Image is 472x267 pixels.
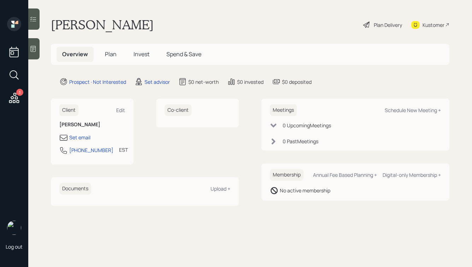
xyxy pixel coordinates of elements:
[16,89,23,96] div: 3
[105,50,117,58] span: Plan
[69,78,126,86] div: Prospect · Not Interested
[144,78,170,86] div: Set advisor
[211,185,230,192] div: Upload +
[270,169,303,181] h6: Membership
[119,146,128,153] div: EST
[283,122,331,129] div: 0 Upcoming Meeting s
[188,78,219,86] div: $0 net-worth
[313,172,377,178] div: Annual Fee Based Planning +
[237,78,264,86] div: $0 invested
[270,104,297,116] h6: Meetings
[59,104,78,116] h6: Client
[166,50,201,58] span: Spend & Save
[374,21,402,29] div: Plan Delivery
[280,187,330,194] div: No active membership
[59,183,91,195] h6: Documents
[282,78,312,86] div: $0 deposited
[69,146,113,154] div: [PHONE_NUMBER]
[283,138,318,145] div: 0 Past Meeting s
[62,50,88,58] span: Overview
[51,17,154,33] h1: [PERSON_NAME]
[7,221,21,235] img: hunter_neumayer.jpg
[423,21,444,29] div: Kustomer
[6,243,23,250] div: Log out
[385,107,441,114] div: Schedule New Meeting +
[116,107,125,114] div: Edit
[69,134,90,141] div: Set email
[59,122,125,128] h6: [PERSON_NAME]
[383,172,441,178] div: Digital-only Membership +
[165,104,191,116] h6: Co-client
[134,50,149,58] span: Invest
